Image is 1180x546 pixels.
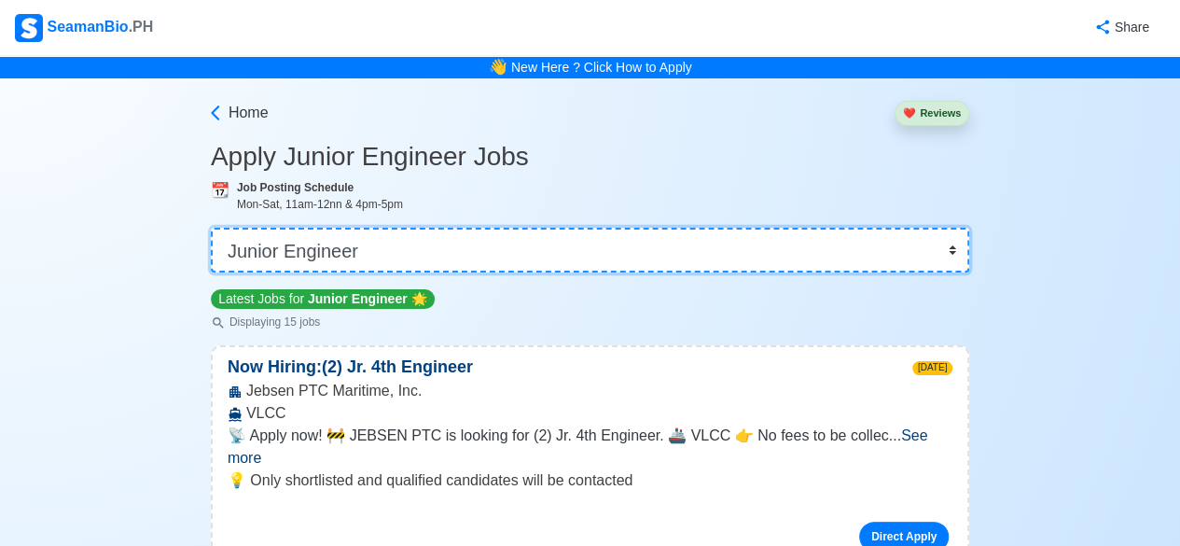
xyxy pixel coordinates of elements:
p: Displaying 15 jobs [211,314,435,330]
span: heart [903,107,916,119]
p: Now Hiring: (2) Jr. 4th Engineer [213,355,488,380]
div: Mon-Sat, 11am-12nn & 4pm-5pm [237,196,969,213]
span: [DATE] [912,361,952,375]
p: 💡 Only shortlisted and qualified candidates will be contacted [228,469,952,492]
a: New Here ? Click How to Apply [511,60,692,75]
div: Jebsen PTC Maritime, Inc. VLCC [213,380,967,425]
a: Home [206,102,269,124]
h3: Apply Junior Engineer Jobs [211,141,969,173]
span: Home [229,102,269,124]
span: star [410,291,426,306]
span: bell [485,53,510,81]
p: Latest Jobs for [211,289,435,309]
div: SeamanBio [15,14,153,42]
button: Share [1076,9,1165,46]
span: Junior Engineer [308,291,408,306]
img: Logo [15,14,43,42]
span: 📡 Apply now! 🚧 JEBSEN PTC is looking for (2) Jr. 4th Engineer. 🚢 VLCC 👉 No fees to be collec [228,427,889,443]
span: .PH [129,19,154,35]
span: calendar [211,182,229,198]
button: heartReviews [895,101,969,126]
b: Job Posting Schedule [237,181,354,194]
